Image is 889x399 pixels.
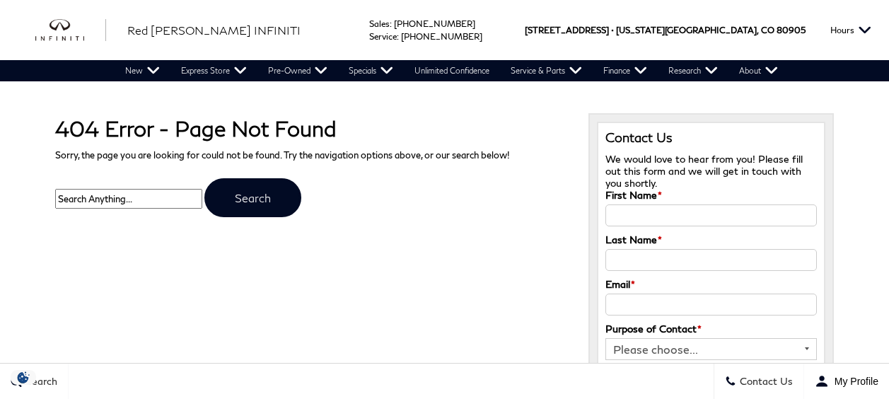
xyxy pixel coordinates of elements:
a: [PHONE_NUMBER] [394,18,475,29]
a: Unlimited Confidence [404,60,500,81]
span: We would love to hear from you! Please fill out this form and we will get in touch with you shortly. [605,153,803,189]
img: INFINITI [35,19,106,42]
a: infiniti [35,19,106,42]
a: Red [PERSON_NAME] INFINITI [127,22,301,39]
h3: Contact Us [605,130,817,146]
span: : [390,18,392,29]
span: : [397,31,399,42]
section: Click to Open Cookie Consent Modal [7,370,40,385]
nav: Main Navigation [115,60,789,81]
a: Pre-Owned [257,60,338,81]
a: About [728,60,789,81]
span: Contact Us [736,376,793,388]
label: Last Name [605,233,662,245]
label: Email [605,278,635,290]
a: Express Store [170,60,257,81]
span: My Profile [829,376,878,387]
a: Service & Parts [500,60,593,81]
span: Service [369,31,397,42]
img: Opt-Out Icon [7,370,40,385]
h1: 404 Error - Page Not Found [55,117,567,140]
a: [STREET_ADDRESS] • [US_STATE][GEOGRAPHIC_DATA], CO 80905 [525,25,806,35]
label: Purpose of Contact [605,323,702,335]
a: New [115,60,170,81]
a: Research [658,60,728,81]
span: Red [PERSON_NAME] INFINITI [127,23,301,37]
span: Search [22,376,57,388]
input: Search [204,178,301,217]
button: Open user profile menu [804,364,889,399]
label: First Name [605,189,662,201]
span: Sales [369,18,390,29]
a: [PHONE_NUMBER] [401,31,482,42]
a: Specials [338,60,404,81]
input: Search Anything... [55,189,202,209]
div: Sorry, the page you are looking for could not be found. Try the navigation options above, or our ... [45,103,578,224]
a: Finance [593,60,658,81]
